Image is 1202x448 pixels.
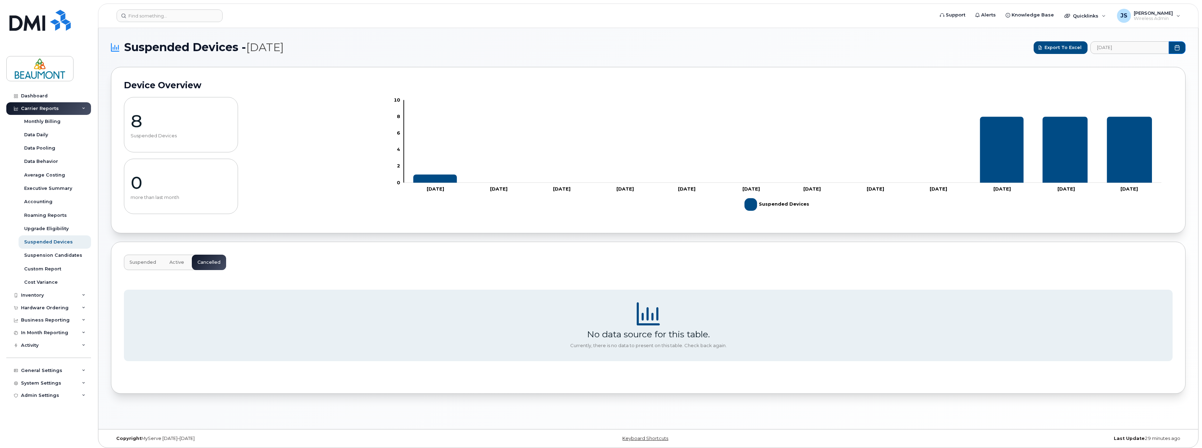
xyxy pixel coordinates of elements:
[397,180,400,185] tspan: 0
[804,186,821,192] tspan: [DATE]
[124,80,1173,90] h2: Device Overview
[124,41,284,54] span: Suspended Devices -
[116,436,141,441] strong: Copyright
[130,260,156,265] span: Suspended
[994,186,1011,192] tspan: [DATE]
[169,260,184,265] span: Active
[427,186,444,192] tspan: [DATE]
[1058,186,1075,192] tspan: [DATE]
[1090,41,1169,54] input: archived_billing_data
[678,186,696,192] tspan: [DATE]
[111,436,469,441] div: MyServe [DATE]–[DATE]
[397,163,400,169] tspan: 2
[394,97,400,103] tspan: 10
[394,97,1162,214] g: Chart
[131,195,231,200] p: more than last month
[131,111,231,132] p: 8
[745,195,809,214] g: Legend
[587,329,710,339] div: No data source for this table.
[1114,436,1145,441] strong: Last Update
[553,186,571,192] tspan: [DATE]
[413,117,1152,183] g: Suspended Devices
[131,172,231,193] p: 0
[490,186,508,192] tspan: [DATE]
[570,343,727,349] div: Currently, there is no data to present on this table. Check back again.
[1121,186,1138,192] tspan: [DATE]
[1169,41,1186,54] button: Choose Date
[397,146,400,152] tspan: 4
[397,113,400,119] tspan: 8
[131,133,231,139] p: Suspended Devices
[930,186,948,192] tspan: [DATE]
[742,186,760,192] tspan: [DATE]
[246,41,284,54] span: [DATE]
[1034,41,1088,54] button: Export to Excel
[827,436,1186,441] div: 29 minutes ago
[397,130,400,136] tspan: 6
[867,186,885,192] tspan: [DATE]
[1044,44,1082,51] span: Export to Excel
[616,186,634,192] tspan: [DATE]
[622,436,668,441] a: Keyboard Shortcuts
[745,195,809,214] g: Suspended Devices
